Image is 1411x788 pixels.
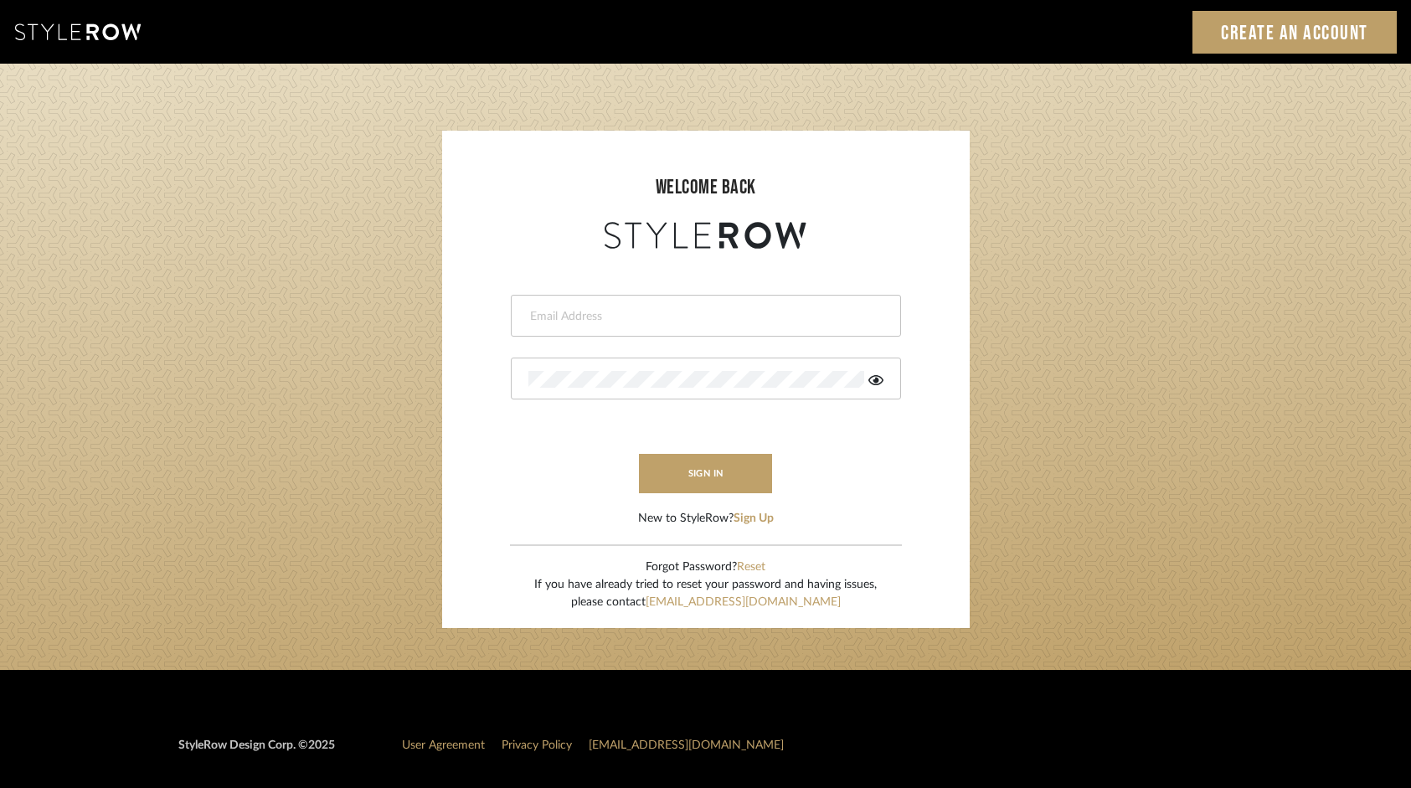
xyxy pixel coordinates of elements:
[734,510,774,528] button: Sign Up
[737,559,765,576] button: Reset
[459,173,953,203] div: welcome back
[534,559,877,576] div: Forgot Password?
[528,308,879,325] input: Email Address
[639,454,773,493] button: sign in
[402,739,485,751] a: User Agreement
[638,510,774,528] div: New to StyleRow?
[589,739,784,751] a: [EMAIL_ADDRESS][DOMAIN_NAME]
[646,596,841,608] a: [EMAIL_ADDRESS][DOMAIN_NAME]
[534,576,877,611] div: If you have already tried to reset your password and having issues, please contact
[502,739,572,751] a: Privacy Policy
[1192,11,1397,54] a: Create an Account
[178,737,335,768] div: StyleRow Design Corp. ©2025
